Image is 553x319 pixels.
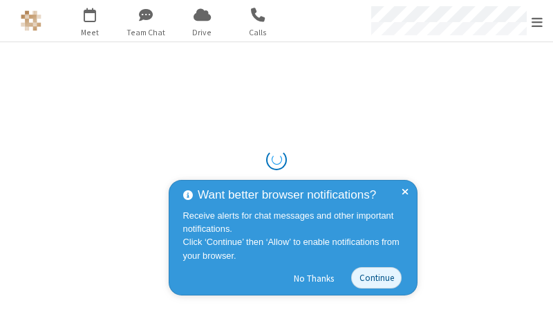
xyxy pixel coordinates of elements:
iframe: Chat [518,283,543,309]
img: Astra [21,10,41,31]
span: Meet [64,26,116,39]
span: Team Chat [120,26,172,39]
button: No Thanks [287,267,341,289]
span: Drive [176,26,228,39]
span: Calls [232,26,284,39]
button: Continue [351,267,402,289]
div: Receive alerts for chat messages and other important notifications. Click ‘Continue’ then ‘Allow’... [183,209,407,262]
span: Want better browser notifications? [198,186,376,204]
